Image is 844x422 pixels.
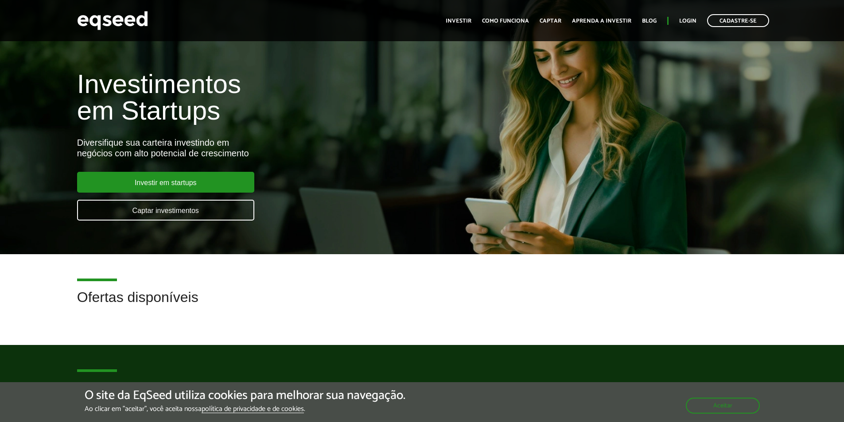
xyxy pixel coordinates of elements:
a: Captar [540,18,561,24]
button: Aceitar [686,398,760,414]
img: EqSeed [77,9,148,32]
a: Login [679,18,696,24]
p: Ao clicar em "aceitar", você aceita nossa . [85,405,405,413]
h2: Por que investir pela EqSeed [77,380,767,409]
a: Blog [642,18,657,24]
a: política de privacidade e de cookies [202,406,304,413]
a: Como funciona [482,18,529,24]
a: Investir [446,18,471,24]
a: Investir em startups [77,172,254,193]
a: Aprenda a investir [572,18,631,24]
h2: Ofertas disponíveis [77,290,767,318]
h5: O site da EqSeed utiliza cookies para melhorar sua navegação. [85,389,405,403]
a: Captar investimentos [77,200,254,221]
h1: Investimentos em Startups [77,71,486,124]
a: Cadastre-se [707,14,769,27]
div: Diversifique sua carteira investindo em negócios com alto potencial de crescimento [77,137,486,159]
